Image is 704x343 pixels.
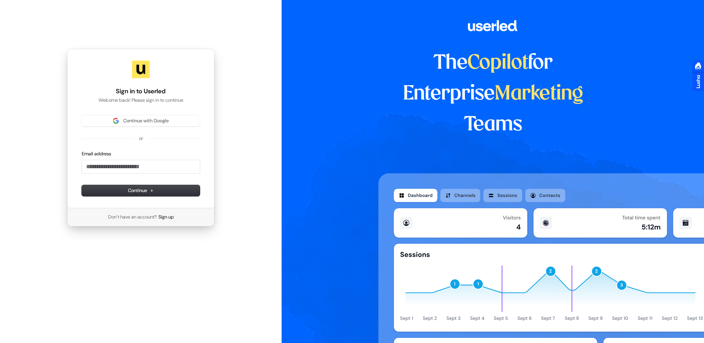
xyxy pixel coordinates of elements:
h1: The for Enterprise Teams [378,48,608,140]
span: Don’t have an account? [108,214,157,220]
button: Continue [82,185,200,196]
span: Continue with Google [123,118,169,124]
img: Userled [132,61,150,78]
label: Email address [82,151,111,157]
p: Welcome back! Please sign in to continue [82,97,200,104]
a: Sign up [158,214,174,220]
span: Copilot [467,54,528,73]
span: Marketing [495,84,583,104]
img: Sign in with Google [113,118,119,124]
h1: Sign in to Userled [82,87,200,96]
button: Sign in with GoogleContinue with Google [82,115,200,126]
p: or [139,135,143,142]
span: Continue [128,187,154,194]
